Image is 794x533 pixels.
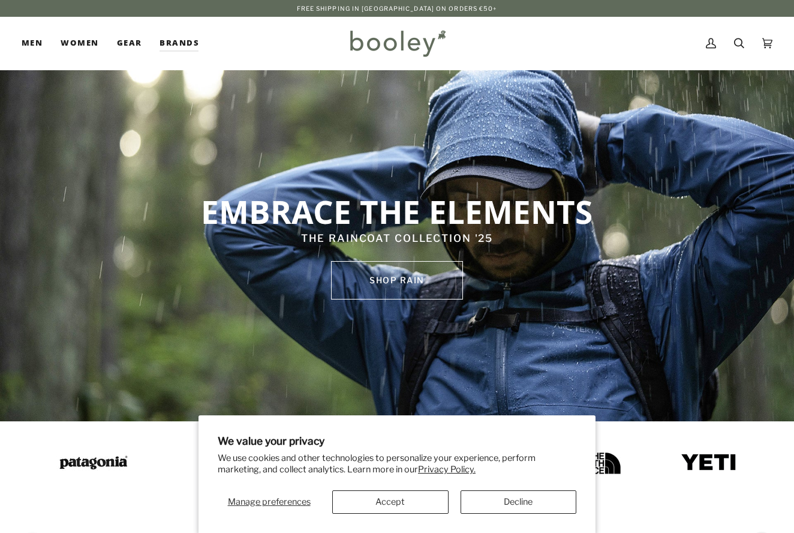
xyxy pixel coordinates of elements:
span: Women [61,37,98,49]
a: Men [22,17,52,70]
button: Decline [461,490,576,514]
span: Men [22,37,43,49]
p: THE RAINCOAT COLLECTION '25 [167,231,627,247]
p: EMBRACE THE ELEMENTS [167,191,627,231]
button: Manage preferences [218,490,320,514]
a: Privacy Policy. [418,464,476,475]
button: Accept [332,490,448,514]
span: Brands [160,37,199,49]
span: Gear [117,37,142,49]
p: Free Shipping in [GEOGRAPHIC_DATA] on Orders €50+ [297,4,498,13]
p: We use cookies and other technologies to personalize your experience, perform marketing, and coll... [218,453,576,475]
a: Women [52,17,107,70]
a: Gear [108,17,151,70]
a: SHOP rain [331,261,463,300]
img: Booley [345,26,450,61]
span: Manage preferences [228,496,311,507]
h2: We value your privacy [218,435,576,447]
a: Brands [151,17,208,70]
